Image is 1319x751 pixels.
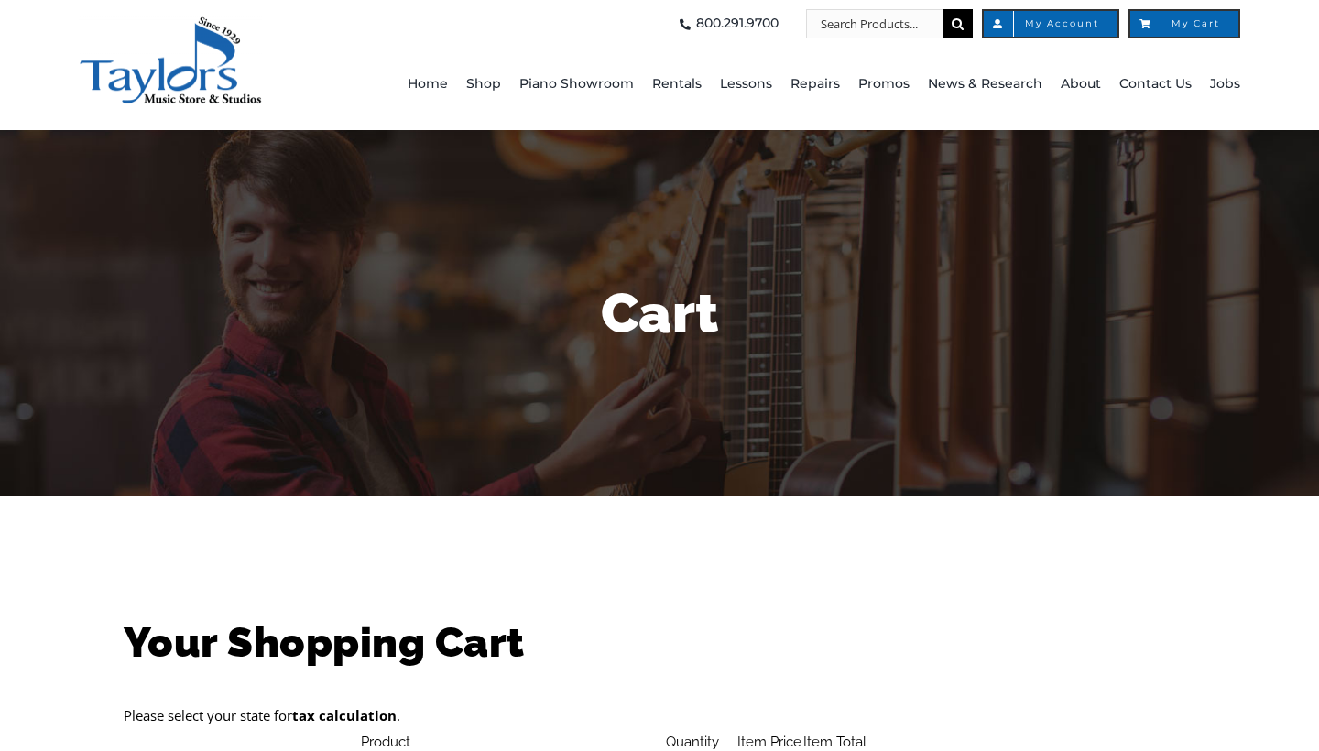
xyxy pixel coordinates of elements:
span: News & Research [928,70,1042,99]
span: Contact Us [1119,70,1192,99]
a: My Account [982,9,1119,38]
span: About [1061,70,1101,99]
span: Shop [466,70,501,99]
nav: Main Menu [381,38,1240,130]
h1: Cart [124,275,1195,352]
input: Search [943,9,973,38]
a: Home [408,38,448,130]
strong: tax calculation [292,706,397,724]
span: Piano Showroom [519,70,634,99]
a: Repairs [790,38,840,130]
nav: Top Right [381,9,1240,38]
span: Rentals [652,70,702,99]
span: 800.291.9700 [696,9,779,38]
a: Rentals [652,38,702,130]
span: Repairs [790,70,840,99]
a: Shop [466,38,501,130]
a: About [1061,38,1101,130]
div: Please select your state for . [124,700,1195,731]
a: Contact Us [1119,38,1192,130]
a: News & Research [928,38,1042,130]
a: Jobs [1210,38,1240,130]
a: Promos [858,38,910,130]
span: My Account [1002,19,1099,28]
a: Lessons [720,38,772,130]
span: Promos [858,70,910,99]
h1: Your Shopping Cart [124,614,1195,671]
a: 800.291.9700 [674,9,779,38]
a: taylors-music-store-west-chester [79,14,262,32]
span: Home [408,70,448,99]
span: Jobs [1210,70,1240,99]
a: My Cart [1128,9,1240,38]
a: Piano Showroom [519,38,634,130]
span: Lessons [720,70,772,99]
span: My Cart [1149,19,1220,28]
input: Search Products... [806,9,943,38]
